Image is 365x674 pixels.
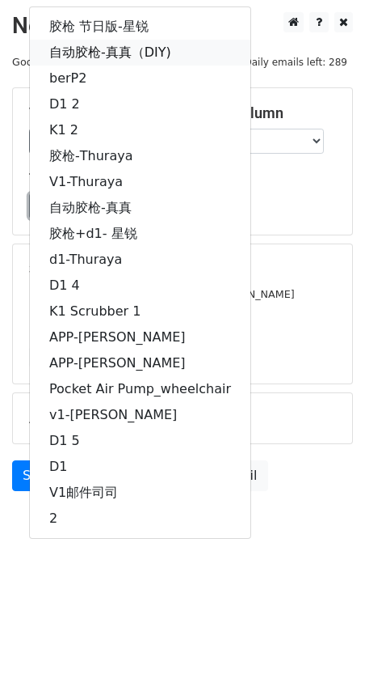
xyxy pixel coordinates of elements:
a: D1 5 [30,428,250,454]
a: berP2 [30,66,250,91]
span: Daily emails left: 289 [238,53,353,71]
a: Pocket Air Pump_wheelchair [30,376,250,402]
small: Google Sheet: [12,56,99,68]
a: Daily emails left: 289 [238,56,353,68]
a: d1-Thuraya [30,247,250,273]
h5: Email column [195,104,336,122]
a: 自动胶枪-真真（DIY) [30,40,250,66]
div: 聊天小组件 [284,596,365,674]
small: [PERSON_NAME][EMAIL_ADDRESS][DOMAIN_NAME] [29,288,295,300]
a: V1邮件司司 [30,480,250,506]
h2: New Campaign [12,12,353,40]
a: v1-[PERSON_NAME] [30,402,250,428]
a: Send [12,460,65,491]
a: K1 2 [30,117,250,143]
a: APP-[PERSON_NAME] [30,350,250,376]
a: 胶枪 节日版-星锐 [30,14,250,40]
a: 胶枪+d1- 星锐 [30,221,250,247]
a: D1 [30,454,250,480]
a: K1 Scrubber 1 [30,299,250,324]
a: 2 [30,506,250,532]
a: D1 4 [30,273,250,299]
a: APP-[PERSON_NAME] [30,324,250,350]
a: 自动胶枪-真真 [30,195,250,221]
a: 胶枪-Thuraya [30,143,250,169]
a: V1-Thuraya [30,169,250,195]
iframe: Chat Widget [284,596,365,674]
a: D1 2 [30,91,250,117]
